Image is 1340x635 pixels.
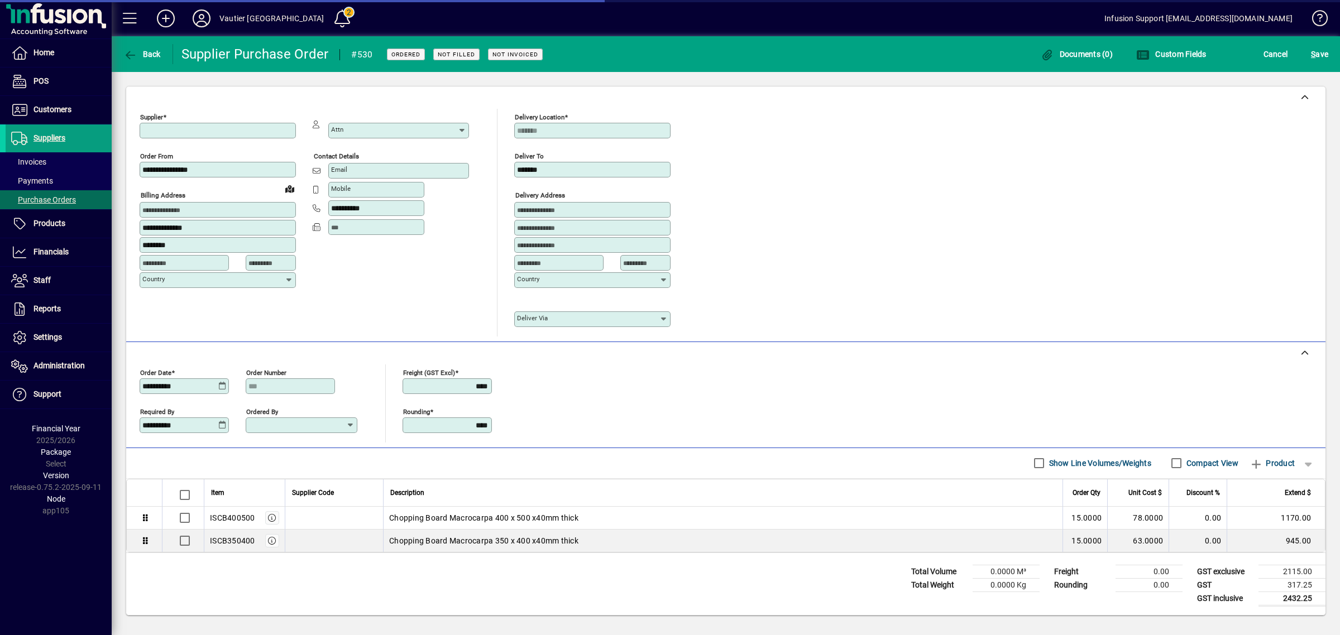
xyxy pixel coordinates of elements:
[1116,578,1183,591] td: 0.00
[1258,578,1325,591] td: 317.25
[1186,487,1220,499] span: Discount %
[1047,458,1151,469] label: Show Line Volumes/Weights
[11,157,46,166] span: Invoices
[403,407,430,415] mat-label: Rounding
[142,275,165,283] mat-label: Country
[1285,487,1311,499] span: Extend $
[1308,44,1331,64] button: Save
[121,44,164,64] button: Back
[973,565,1040,578] td: 0.0000 M³
[1133,44,1209,64] button: Custom Fields
[1261,44,1291,64] button: Cancel
[281,180,299,198] a: View on map
[1073,487,1100,499] span: Order Qty
[1063,507,1107,530] td: 15.0000
[1191,578,1258,591] td: GST
[389,512,578,523] span: Chopping Board Macrocarpa 400 x 500 x40mm thick
[6,39,112,67] a: Home
[351,46,372,64] div: #530
[517,314,548,322] mat-label: Deliver via
[292,487,334,499] span: Supplier Code
[331,185,351,193] mat-label: Mobile
[6,267,112,295] a: Staff
[33,389,61,398] span: Support
[1169,530,1227,552] td: 0.00
[33,76,49,85] span: POS
[11,195,76,204] span: Purchase Orders
[517,275,539,283] mat-label: Country
[184,8,219,28] button: Profile
[331,166,347,174] mat-label: Email
[1169,507,1227,530] td: 0.00
[438,51,475,58] span: Not Filled
[33,304,61,313] span: Reports
[6,295,112,323] a: Reports
[1037,44,1116,64] button: Documents (0)
[112,44,173,64] app-page-header-button: Back
[6,96,112,124] a: Customers
[33,247,69,256] span: Financials
[973,578,1040,591] td: 0.0000 Kg
[33,105,71,114] span: Customers
[1258,565,1325,578] td: 2115.00
[1104,9,1293,27] div: Infusion Support [EMAIL_ADDRESS][DOMAIN_NAME]
[210,535,255,546] div: ISCB350400
[33,276,51,285] span: Staff
[1063,530,1107,552] td: 15.0000
[211,487,224,499] span: Item
[140,407,174,415] mat-label: Required by
[331,126,343,133] mat-label: Attn
[6,152,112,171] a: Invoices
[6,210,112,238] a: Products
[123,50,161,59] span: Back
[1191,565,1258,578] td: GST exclusive
[181,45,329,63] div: Supplier Purchase Order
[492,51,538,58] span: Not Invoiced
[6,238,112,266] a: Financials
[41,448,71,456] span: Package
[6,171,112,190] a: Payments
[1258,591,1325,605] td: 2432.25
[1244,453,1300,473] button: Product
[140,152,173,160] mat-label: Order from
[1311,50,1315,59] span: S
[6,324,112,352] a: Settings
[33,133,65,142] span: Suppliers
[1191,591,1258,605] td: GST inclusive
[11,176,53,185] span: Payments
[140,368,171,376] mat-label: Order date
[6,190,112,209] a: Purchase Orders
[47,494,65,503] span: Node
[403,368,455,376] mat-label: Freight (GST excl)
[1264,45,1288,63] span: Cancel
[1128,487,1162,499] span: Unit Cost $
[246,368,286,376] mat-label: Order number
[32,424,80,433] span: Financial Year
[6,381,112,408] a: Support
[1227,507,1325,530] td: 1170.00
[1184,458,1238,469] label: Compact View
[33,48,54,57] span: Home
[6,68,112,95] a: POS
[1116,565,1183,578] td: 0.00
[1311,45,1328,63] span: ave
[515,152,544,160] mat-label: Deliver To
[1040,50,1113,59] span: Documents (0)
[6,352,112,380] a: Administration
[1107,530,1169,552] td: 63.0000
[33,361,85,370] span: Administration
[1250,454,1295,472] span: Product
[515,113,564,121] mat-label: Delivery Location
[140,113,163,121] mat-label: Supplier
[219,9,324,27] div: Vautier [GEOGRAPHIC_DATA]
[390,487,424,499] span: Description
[1107,507,1169,530] td: 78.0000
[210,512,255,523] div: ISCB400500
[43,471,69,480] span: Version
[1227,530,1325,552] td: 945.00
[391,51,420,58] span: Ordered
[906,565,973,578] td: Total Volume
[906,578,973,591] td: Total Weight
[1136,50,1207,59] span: Custom Fields
[1049,578,1116,591] td: Rounding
